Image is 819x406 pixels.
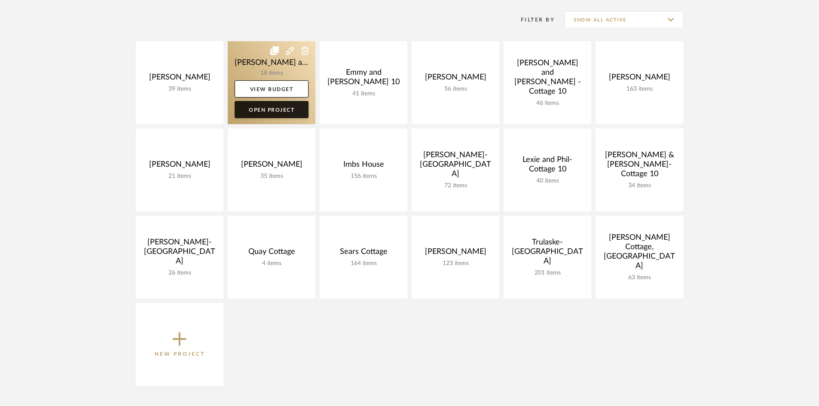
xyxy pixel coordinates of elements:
[143,160,217,173] div: [PERSON_NAME]
[327,68,400,90] div: Emmy and [PERSON_NAME] 10
[510,100,584,107] div: 46 items
[510,238,584,269] div: Trulaske-[GEOGRAPHIC_DATA]
[235,173,309,180] div: 35 items
[143,73,217,85] div: [PERSON_NAME]
[602,73,676,85] div: [PERSON_NAME]
[327,160,400,173] div: Imbs House
[419,85,492,93] div: 56 items
[602,182,676,189] div: 34 items
[602,274,676,281] div: 63 items
[602,233,676,274] div: [PERSON_NAME] Cottage, [GEOGRAPHIC_DATA]
[602,85,676,93] div: 163 items
[155,350,205,358] p: New Project
[419,247,492,260] div: [PERSON_NAME]
[327,173,400,180] div: 156 items
[419,150,492,182] div: [PERSON_NAME]- [GEOGRAPHIC_DATA]
[510,269,584,277] div: 201 items
[510,155,584,177] div: Lexie and Phil-Cottage 10
[143,85,217,93] div: 39 items
[602,150,676,182] div: [PERSON_NAME] & [PERSON_NAME]-Cottage 10
[143,269,217,277] div: 26 items
[143,173,217,180] div: 21 items
[419,260,492,267] div: 123 items
[510,177,584,185] div: 40 items
[327,247,400,260] div: Sears Cottage
[235,101,309,118] a: Open Project
[510,58,584,100] div: [PERSON_NAME] and [PERSON_NAME] -Cottage 10
[235,80,309,98] a: View Budget
[419,182,492,189] div: 72 items
[235,247,309,260] div: Quay Cottage
[327,260,400,267] div: 164 items
[510,15,555,24] div: Filter By
[327,90,400,98] div: 41 items
[136,303,223,386] button: New Project
[143,238,217,269] div: [PERSON_NAME]-[GEOGRAPHIC_DATA]
[419,73,492,85] div: [PERSON_NAME]
[235,260,309,267] div: 4 items
[235,160,309,173] div: [PERSON_NAME]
